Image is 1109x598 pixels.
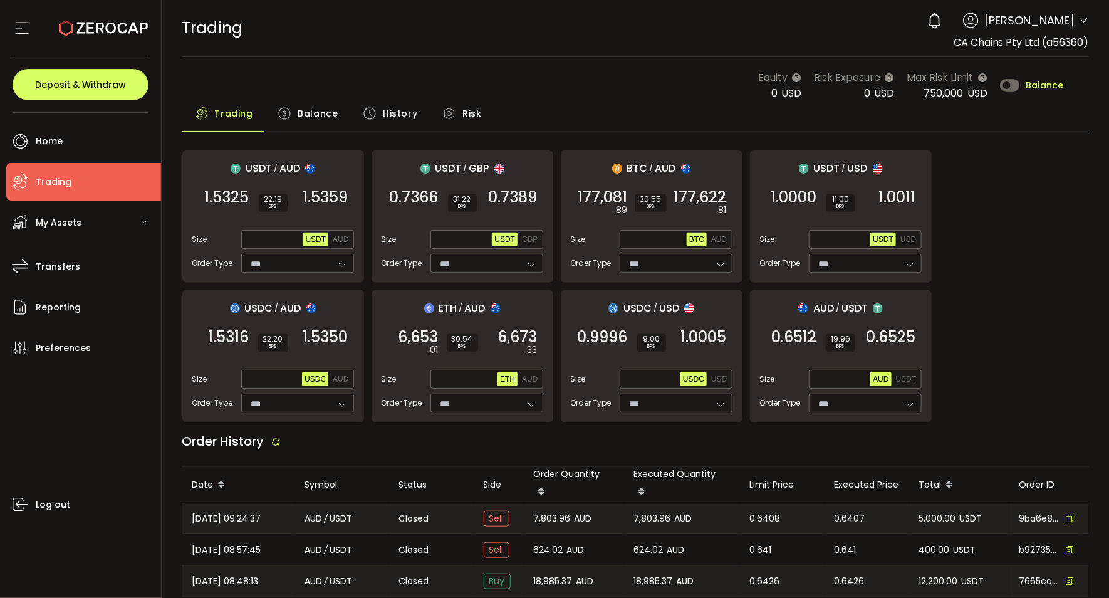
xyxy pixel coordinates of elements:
[306,303,316,313] img: aud_portfolio.svg
[825,478,909,492] div: Executed Price
[389,478,474,492] div: Status
[985,12,1075,29] span: [PERSON_NAME]
[919,511,956,526] span: 5,000.00
[192,511,261,526] span: [DATE] 09:24:37
[873,375,888,384] span: AUD
[576,574,594,589] span: AUD
[578,331,628,344] span: 0.9996
[534,574,573,589] span: 18,985.37
[303,233,328,246] button: USDT
[615,204,628,217] em: .89
[924,86,964,100] span: 750,000
[760,234,775,245] span: Size
[907,70,974,85] span: Max Risk Limit
[624,467,740,503] div: Executed Quantity
[848,160,868,176] span: USD
[382,234,397,245] span: Size
[305,164,315,174] img: aud_portfolio.svg
[205,191,249,204] span: 1.5325
[831,343,850,350] i: BPS
[305,511,323,526] span: AUD
[489,191,538,204] span: 0.7389
[245,300,273,316] span: USDC
[760,374,775,385] span: Size
[1019,575,1060,588] span: 7665ca89-7554-493f-af95-32222863dfaa
[674,191,727,204] span: 177,622
[399,543,429,557] span: Closed
[484,574,511,589] span: Buy
[873,303,883,313] img: usdt_portfolio.svg
[608,303,618,313] img: usdc_portfolio.svg
[575,511,592,526] span: AUD
[35,80,126,89] span: Deposit & Withdraw
[680,372,707,386] button: USDC
[772,86,778,100] span: 0
[330,574,353,589] span: USDT
[305,235,326,244] span: USDT
[522,375,538,384] span: AUD
[298,101,338,126] span: Balance
[303,331,348,344] span: 1.5350
[571,374,586,385] span: Size
[711,235,727,244] span: AUD
[623,300,652,316] span: USDC
[333,375,348,384] span: AUD
[302,372,328,386] button: USDC
[711,375,727,384] span: USD
[717,204,727,217] em: .81
[192,397,233,409] span: Order Type
[519,372,540,386] button: AUD
[399,512,429,525] span: Closed
[815,70,881,85] span: Risk Exposure
[841,300,868,316] span: USDT
[36,214,81,232] span: My Assets
[750,574,780,589] span: 0.6426
[683,375,704,384] span: USDC
[424,303,434,313] img: eth_portfolio.svg
[534,511,571,526] span: 7,803.96
[909,475,1009,496] div: Total
[842,163,846,174] em: /
[279,160,300,176] span: AUD
[491,303,501,313] img: aud_portfolio.svg
[962,574,984,589] span: USDT
[1019,512,1060,525] span: 9ba6e898-b757-436a-9a75-0c757ee03a1f
[303,191,348,204] span: 1.5359
[814,160,840,176] span: USDT
[182,475,295,496] div: Date
[36,298,81,317] span: Reporting
[571,234,586,245] span: Size
[879,191,916,204] span: 1.0011
[209,331,249,344] span: 1.5316
[305,375,326,384] span: USDC
[798,303,808,313] img: aud_portfolio.svg
[494,235,515,244] span: USDT
[687,233,707,246] button: BTC
[867,331,916,344] span: 0.6525
[519,233,540,246] button: GBP
[498,331,538,344] span: 6,673
[919,574,958,589] span: 12,200.00
[534,543,563,557] span: 624.02
[453,196,472,203] span: 31.22
[497,372,518,386] button: ETH
[1026,81,1064,90] span: Balance
[919,543,950,557] span: 400.00
[492,233,518,246] button: USDT
[893,372,919,386] button: USDT
[231,164,241,174] img: usdt_portfolio.svg
[429,344,439,357] em: .01
[522,235,538,244] span: GBP
[684,303,694,313] img: usd_portfolio.svg
[192,234,207,245] span: Size
[759,70,788,85] span: Equity
[653,303,657,314] em: /
[831,203,850,211] i: BPS
[469,160,489,176] span: GBP
[36,496,70,514] span: Log out
[612,164,622,174] img: btc_portfolio.svg
[13,69,148,100] button: Deposit & Withdraw
[524,467,624,503] div: Order Quantity
[246,160,272,176] span: USDT
[571,258,612,269] span: Order Type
